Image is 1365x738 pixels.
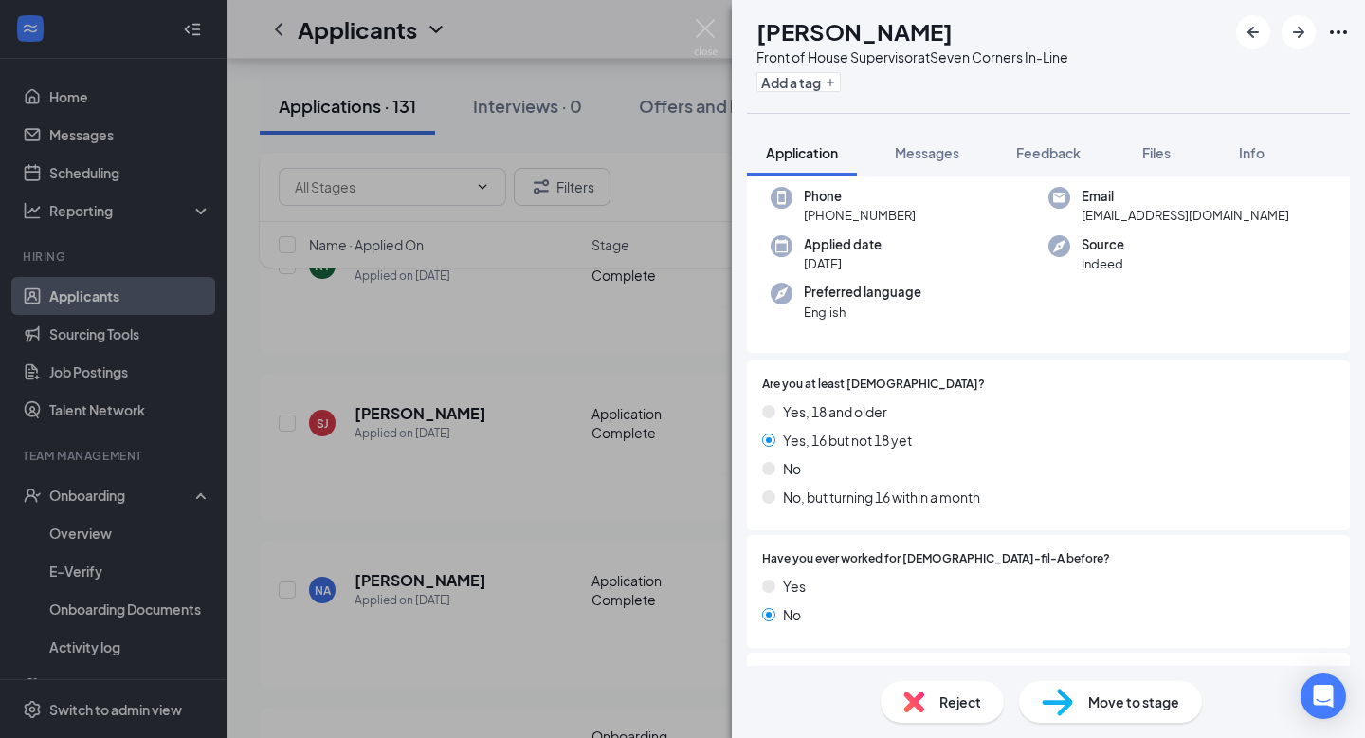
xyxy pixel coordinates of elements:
div: Open Intercom Messenger [1301,673,1346,719]
svg: ArrowRight [1287,21,1310,44]
span: Feedback [1016,144,1081,161]
h1: [PERSON_NAME] [756,15,953,47]
span: [PHONE_NUMBER] [804,206,916,225]
span: Messages [895,144,959,161]
span: No [783,458,801,479]
svg: ArrowLeftNew [1242,21,1265,44]
button: ArrowRight [1282,15,1316,49]
span: No, but turning 16 within a month [783,487,980,507]
span: [EMAIL_ADDRESS][DOMAIN_NAME] [1082,206,1289,225]
button: PlusAdd a tag [756,72,841,92]
span: Reject [939,692,981,712]
span: Files [1142,144,1171,161]
span: Yes, 16 but not 18 yet [783,430,912,451]
span: Application [766,144,838,161]
span: Move to stage [1088,692,1179,712]
span: Info [1239,144,1265,161]
svg: Plus [825,77,836,88]
span: Yes, 18 and older [783,401,887,422]
span: No [783,604,801,625]
span: Preferred language [804,283,921,302]
span: Phone [804,187,916,206]
span: Indeed [1082,254,1124,273]
span: Have you ever worked for [DEMOGRAPHIC_DATA]-fil-A before? [762,550,1110,568]
span: [DATE] [804,254,882,273]
span: Applied date [804,235,882,254]
span: Source [1082,235,1124,254]
div: Front of House Supervisor at Seven Corners In-Line [756,47,1068,66]
svg: Ellipses [1327,21,1350,44]
span: Are you at least [DEMOGRAPHIC_DATA]? [762,376,985,394]
span: Yes [783,576,806,597]
button: ArrowLeftNew [1236,15,1270,49]
span: Email [1082,187,1289,206]
span: English [804,303,921,322]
